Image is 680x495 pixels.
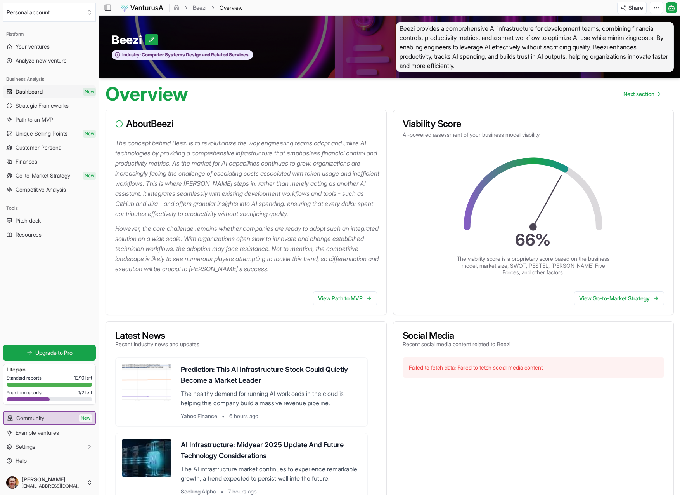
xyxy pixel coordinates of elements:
span: New [83,172,96,180]
text: 66 % [516,230,551,249]
p: The healthy demand for running AI workloads in the cloud is helping this company build a massive ... [181,389,361,408]
p: The AI infrastructure market continues to experience remarkable growth, a trend expected to persi... [181,464,361,483]
span: 1 / 2 left [78,390,92,396]
span: • [222,412,225,420]
h3: Prediction: This AI Infrastructure Stock Could Quietly Become a Market Leader [181,364,361,386]
span: 10 / 10 left [74,375,92,381]
a: Your ventures [3,40,96,53]
a: Customer Persona [3,141,96,154]
div: Platform [3,28,96,40]
a: Go to next page [617,86,666,102]
h3: Latest News [115,331,199,340]
span: Unique Selling Points [16,130,67,138]
h3: Viability Score [403,119,664,129]
a: DashboardNew [3,85,96,98]
a: Prediction: This AI Infrastructure Stock Could Quietly Become a Market LeaderThe healthy demand f... [115,357,368,427]
h3: AI Infrastructure: Midyear 2025 Update And Future Technology Considerations [181,439,361,461]
span: Next section [623,90,654,98]
span: New [83,88,96,96]
span: Overview [220,4,243,12]
div: Business Analysis [3,73,96,85]
a: Go-to-Market StrategyNew [3,169,96,182]
span: Your ventures [16,43,50,51]
span: Resources [16,231,42,239]
a: Path to an MVP [3,113,96,126]
a: Analyze new venture [3,54,96,67]
a: Finances [3,155,96,168]
p: The viability score is a proprietary score based on the business model, market size, SWOT, PESTEL... [456,255,611,276]
nav: breadcrumb [173,4,243,12]
a: View Path to MVP [313,291,377,305]
p: AI-powered assessment of your business model viability [403,131,664,139]
a: Beezi [193,4,206,12]
a: Strategic Frameworks [3,99,96,112]
button: Share [617,2,647,14]
span: Finances [16,158,37,166]
span: Standard reports [7,375,42,381]
span: Competitive Analysis [16,186,66,193]
span: Premium reports [7,390,42,396]
p: Recent social media content related to Beezi [403,340,510,348]
p: However, the core challenge remains whether companies are ready to adopt such an integrated solut... [115,223,380,274]
span: Beezi provides a comprehensive AI infrastructure for development teams, combining financial contr... [396,22,674,72]
span: [PERSON_NAME] [22,476,83,483]
a: Example ventures [3,427,96,439]
img: ACg8ocJ7vwSUkNhbLBUujglCYwecZADvWvS81xhxYgMwjyCusN-f9UYK=s96-c [6,476,19,489]
span: Analyze new venture [16,57,67,64]
a: CommunityNew [4,412,95,424]
nav: pagination [617,86,666,102]
span: Yahoo Finance [181,412,217,420]
span: Pitch deck [16,217,41,225]
h3: Lite plan [7,366,92,373]
span: Example ventures [16,429,59,437]
div: Failed to fetch data: Failed to fetch social media content [403,357,664,378]
span: Beezi [112,33,145,47]
p: The concept behind Beezi is to revolutionize the way engineering teams adopt and utilize AI techn... [115,138,380,219]
button: [PERSON_NAME][EMAIL_ADDRESS][DOMAIN_NAME] [3,473,96,492]
span: Upgrade to Pro [35,349,73,357]
a: Resources [3,228,96,241]
a: Help [3,455,96,467]
a: View Go-to-Market Strategy [574,291,664,305]
a: Competitive Analysis [3,183,96,196]
a: Unique Selling PointsNew [3,127,96,140]
a: Upgrade to Pro [3,345,96,361]
span: Path to an MVP [16,116,53,124]
div: Tools [3,202,96,214]
span: Strategic Frameworks [16,102,69,110]
span: Dashboard [16,88,43,96]
span: Industry: [122,52,141,58]
span: Community [16,414,44,422]
span: Settings [16,443,35,451]
h3: About Beezi [115,119,377,129]
h1: Overview [106,85,188,103]
span: Go-to-Market Strategy [16,172,70,180]
button: Settings [3,441,96,453]
p: Recent industry news and updates [115,340,199,348]
span: New [79,414,92,422]
button: Industry:Computer Systems Design and Related Services [112,50,253,60]
span: New [83,130,96,138]
span: Computer Systems Design and Related Services [141,52,249,58]
span: Help [16,457,27,465]
img: logo [120,3,165,12]
button: Select an organization [3,3,96,22]
span: Customer Persona [16,144,61,152]
h3: Social Media [403,331,510,340]
span: Share [628,4,643,12]
span: 6 hours ago [229,412,258,420]
span: [EMAIL_ADDRESS][DOMAIN_NAME] [22,483,83,489]
a: Pitch deck [3,214,96,227]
